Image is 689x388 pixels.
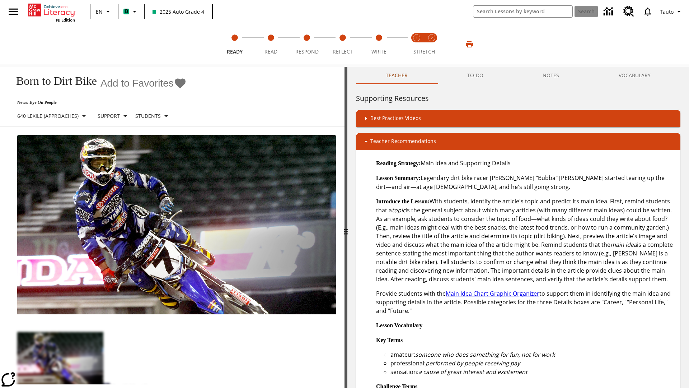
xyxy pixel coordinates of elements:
button: Boost Class color is mint green. Change class color [121,5,142,18]
em: performed by people receiving pay [426,359,520,367]
p: Best Practices Videos [370,114,421,123]
input: search field [473,6,572,17]
p: Support [98,112,120,120]
h1: Born to Dirt Bike [9,74,97,88]
button: Open side menu [3,1,24,22]
p: News: Eye On People [9,100,187,105]
li: amateur: [390,350,675,359]
p: Teacher Recommendations [370,137,436,146]
div: Press Enter or Spacebar and then press right and left arrow keys to move the slider [344,67,347,388]
button: Respond step 3 of 5 [286,24,328,64]
span: Read [264,48,277,55]
span: Add to Favorites [100,78,174,89]
li: sensation: [390,368,675,376]
a: Main Idea Chart Graphic Organizer [446,290,539,297]
p: 640 Lexile (Approaches) [17,112,79,120]
button: Select Student [132,110,173,123]
button: Ready step 1 of 5 [214,24,256,64]
em: main idea [610,241,637,249]
span: 2025 Auto Grade 4 [153,8,204,15]
span: NJ Edition [56,17,75,23]
button: Stretch Respond step 2 of 2 [421,24,442,64]
span: EN [96,8,103,15]
h6: Supporting Resources [356,93,680,104]
a: Notifications [638,2,657,21]
span: Ready [227,48,243,55]
span: Tauto [660,8,674,15]
strong: Key Terms [376,337,403,343]
div: activity [347,67,689,388]
div: Teacher Recommendations [356,133,680,150]
p: Main Idea and Supporting Details [376,159,675,168]
button: VOCABULARY [589,67,680,84]
button: Write step 5 of 5 [358,24,400,64]
img: Motocross racer James Stewart flies through the air on his dirt bike. [17,135,336,315]
p: Students [135,112,161,120]
button: Stretch Read step 1 of 2 [406,24,427,64]
span: Write [371,48,386,55]
a: Resource Center, Will open in new tab [619,2,638,21]
em: someone who does something for fun, not for work [415,351,555,359]
p: Legendary dirt bike racer [PERSON_NAME] "Bubba" [PERSON_NAME] started tearing up the dirt—and air... [376,174,675,191]
p: Provide students with the to support them in identifying the main idea and supporting details in ... [376,289,675,315]
em: topic [392,206,406,214]
strong: Lesson Summary: [376,175,421,181]
span: B [125,7,128,16]
button: TO-DO [437,67,513,84]
span: STRETCH [413,48,435,55]
button: Read step 2 of 5 [250,24,291,64]
button: Language: EN, Select a language [93,5,116,18]
button: Print [458,38,481,51]
div: Home [28,2,75,23]
button: Select Lexile, 640 Lexile (Approaches) [14,110,91,123]
span: Reflect [333,48,353,55]
strong: Introduce the Lesson: [376,198,430,204]
p: With students, identify the article's topic and predict its main idea. First, remind students tha... [376,197,675,283]
text: 2 [431,36,433,40]
em: a cause of great interest and excitement [418,368,528,376]
li: professional: [390,359,675,368]
strong: Reading Strategy: [376,160,421,166]
button: Profile/Settings [657,5,686,18]
div: Best Practices Videos [356,110,680,127]
text: 1 [416,36,418,40]
strong: Lesson Vocabulary [376,322,422,328]
a: Data Center [599,2,619,22]
button: Teacher [356,67,437,84]
button: Scaffolds, Support [95,110,132,123]
span: Respond [295,48,319,55]
button: Reflect step 4 of 5 [322,24,364,64]
button: Add to Favorites - Born to Dirt Bike [100,77,187,89]
div: Instructional Panel Tabs [356,67,680,84]
button: NOTES [513,67,589,84]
